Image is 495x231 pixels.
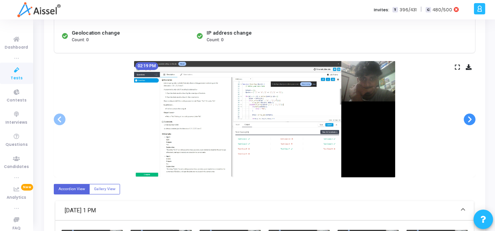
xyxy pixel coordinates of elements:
[11,75,23,82] span: Tests
[89,184,120,194] label: Gallery View
[72,29,120,37] div: Geolocation change
[54,184,90,194] label: Accordion View
[17,2,60,17] img: logo
[400,7,417,13] span: 396/431
[7,194,27,201] span: Analytics
[65,206,455,215] mat-panel-title: [DATE] 1 PM
[207,37,224,44] span: Count: 0
[4,164,29,170] span: Candidates
[55,201,474,220] mat-expansion-panel-header: [DATE] 1 PM
[207,29,252,37] div: IP address change
[426,7,431,13] span: C
[5,142,28,148] span: Questions
[392,7,398,13] span: T
[7,97,27,104] span: Contests
[134,61,395,177] img: screenshot-1756802978727.jpeg
[72,37,88,44] span: Count: 0
[421,5,422,14] span: |
[21,184,33,191] span: New
[374,7,389,13] label: Invites:
[135,62,158,70] mat-chip: 02:19 PM
[6,119,28,126] span: Interviews
[5,44,28,51] span: Dashboard
[433,7,452,13] span: 480/500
